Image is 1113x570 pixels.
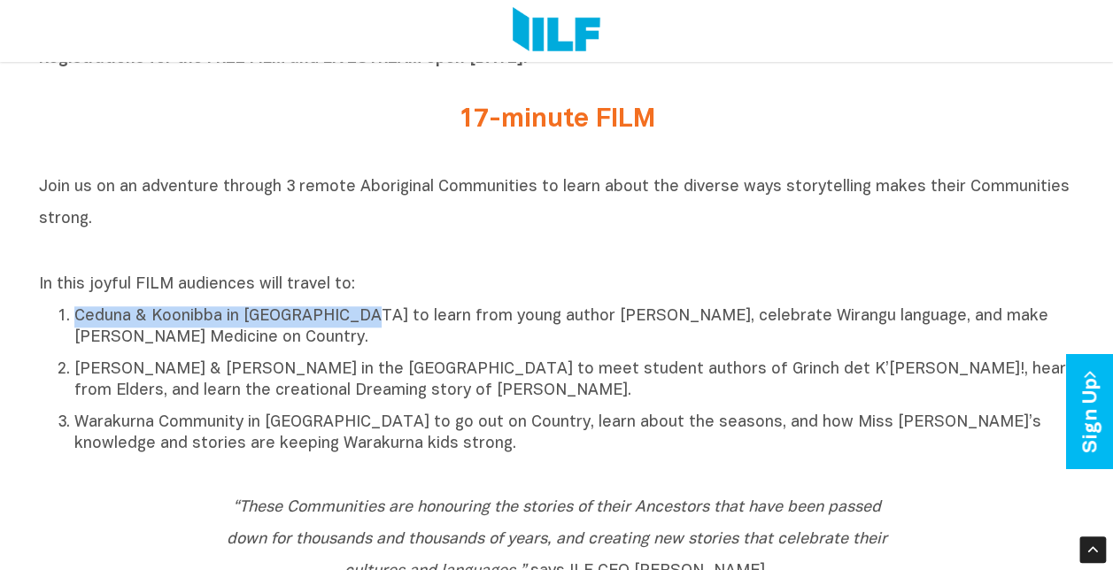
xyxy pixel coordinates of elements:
p: Ceduna & Koonibba in [GEOGRAPHIC_DATA] to learn from young author [PERSON_NAME], celebrate Wirang... [74,306,1075,349]
p: [PERSON_NAME] & [PERSON_NAME] in the [GEOGRAPHIC_DATA] to meet student authors of Grinch det K’[P... [74,359,1075,402]
div: Scroll Back to Top [1079,536,1106,563]
h2: 17-minute FILM [225,105,889,135]
p: Warakurna Community in [GEOGRAPHIC_DATA] to go out on Country, learn about the seasons, and how M... [74,412,1075,455]
img: Logo [513,7,600,55]
p: In this joyful FILM audiences will travel to: [39,274,1075,296]
span: Join us on an adventure through 3 remote Aboriginal Communities to learn about the diverse ways s... [39,180,1070,227]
